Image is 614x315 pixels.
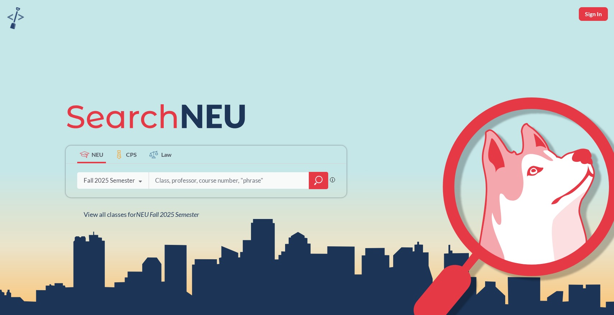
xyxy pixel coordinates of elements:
button: Sign In [579,7,608,21]
a: sandbox logo [7,7,24,31]
input: Class, professor, course number, "phrase" [154,173,304,188]
span: CPS [126,150,137,159]
div: magnifying glass [309,172,328,189]
span: Law [161,150,172,159]
svg: magnifying glass [314,175,323,186]
span: NEU [92,150,103,159]
div: Fall 2025 Semester [84,177,135,184]
img: sandbox logo [7,7,24,29]
span: View all classes for [84,210,199,218]
span: NEU Fall 2025 Semester [136,210,199,218]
